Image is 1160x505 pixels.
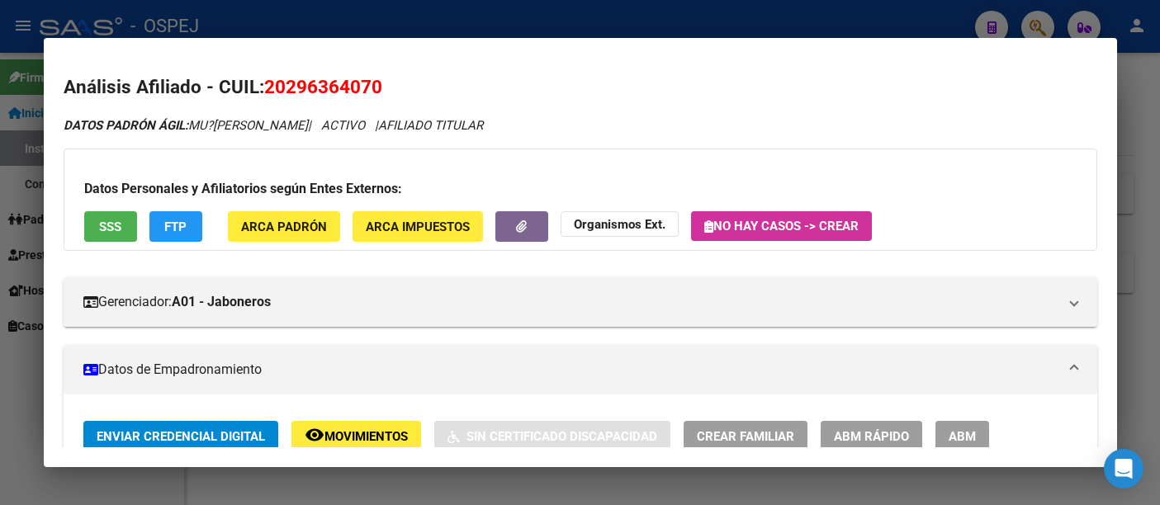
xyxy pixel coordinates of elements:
[353,211,483,242] button: ARCA Impuestos
[935,421,989,451] button: ABM
[574,217,665,232] strong: Organismos Ext.
[149,211,202,242] button: FTP
[64,118,188,133] strong: DATOS PADRÓN ÁGIL:
[83,421,278,451] button: Enviar Credencial Digital
[821,421,922,451] button: ABM Rápido
[561,211,679,237] button: Organismos Ext.
[83,360,1058,380] mat-panel-title: Datos de Empadronamiento
[466,429,657,444] span: Sin Certificado Discapacidad
[99,219,121,234] span: SSS
[697,429,794,444] span: Crear Familiar
[97,429,265,444] span: Enviar Credencial Digital
[228,211,340,242] button: ARCA Padrón
[64,277,1097,327] mat-expansion-panel-header: Gerenciador:A01 - Jaboneros
[324,429,408,444] span: Movimientos
[305,425,324,445] mat-icon: remove_red_eye
[704,219,859,234] span: No hay casos -> Crear
[264,76,382,97] span: 20296364070
[378,118,483,133] span: AFILIADO TITULAR
[172,292,271,312] strong: A01 - Jaboneros
[64,118,308,133] span: MU?[PERSON_NAME]
[84,211,137,242] button: SSS
[83,292,1058,312] mat-panel-title: Gerenciador:
[434,421,670,451] button: Sin Certificado Discapacidad
[691,211,872,241] button: No hay casos -> Crear
[684,421,807,451] button: Crear Familiar
[64,345,1097,394] mat-expansion-panel-header: Datos de Empadronamiento
[164,219,187,234] span: FTP
[64,118,483,133] i: | ACTIVO |
[366,219,470,234] span: ARCA Impuestos
[64,73,1097,101] h2: Análisis Afiliado - CUIL:
[241,219,327,234] span: ARCA Padrón
[291,421,421,451] button: Movimientos
[1104,449,1143,488] div: Open Intercom Messenger
[84,179,1077,199] h3: Datos Personales y Afiliatorios según Entes Externos:
[949,429,976,444] span: ABM
[834,429,909,444] span: ABM Rápido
